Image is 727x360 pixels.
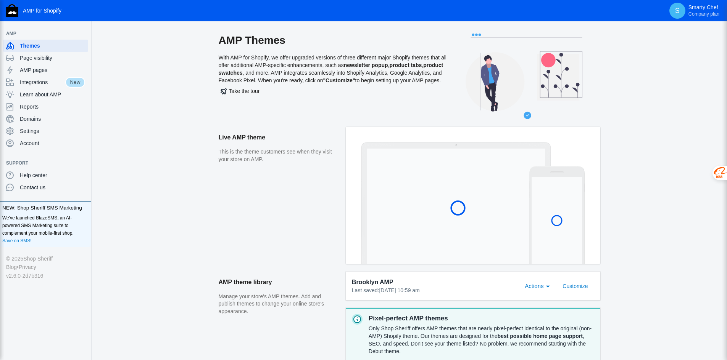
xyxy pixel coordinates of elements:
span: Integrations [20,78,65,86]
img: Mobile frame [529,166,585,264]
span: Domains [20,115,85,123]
a: AMP pages [3,64,88,76]
span: Brooklyn AMP [352,278,393,287]
a: Domains [3,113,88,125]
span: Company plan [688,11,719,17]
button: Customize [556,279,594,293]
span: Reports [20,103,85,110]
a: Settings [3,125,88,137]
a: Account [3,137,88,149]
p: Smarty Chef [688,4,719,17]
span: Customize [563,283,588,289]
div: Last saved: [352,287,516,294]
h2: AMP Themes [219,34,448,47]
b: "Customize" [323,77,355,83]
p: Manage your store's AMP themes. Add and publish themes to change your online store's appearance. [219,293,338,315]
a: Shop Sheriff [23,254,53,263]
span: Support [6,159,77,167]
p: This is the theme customers see when they visit your store on AMP. [219,148,338,163]
img: Laptop frame [361,142,551,264]
span: Account [20,139,85,147]
span: Themes [20,42,85,50]
a: Contact us [3,181,88,194]
div: © 2025 [6,254,85,263]
h2: Live AMP theme [219,127,338,148]
div: With AMP for Shopify, we offer upgraded versions of three different major Shopify themes that all... [219,34,448,127]
a: Learn about AMP [3,88,88,101]
span: Page visibility [20,54,85,62]
strong: best possible home page support [498,333,583,339]
span: S [674,7,681,14]
span: AMP for Shopify [23,8,61,14]
a: IntegrationsNew [3,76,88,88]
button: Add a sales channel [77,32,90,35]
mat-select: Actions [525,281,554,290]
span: Actions [525,283,543,289]
p: Pixel-perfect AMP themes [369,314,594,323]
a: Customize [556,282,594,288]
span: Learn about AMP [20,91,85,98]
span: AMP [6,30,77,37]
a: Reports [3,101,88,113]
button: Take the tour [219,84,262,98]
div: Only Shop Sheriff offers AMP themes that are nearly pixel-perfect identical to the original (non-... [369,323,594,357]
div: • [6,263,85,271]
a: Themes [3,40,88,52]
b: newsletter popup [344,62,388,68]
h2: AMP theme library [219,272,338,293]
span: AMP pages [20,66,85,74]
img: Shop Sheriff Logo [6,4,18,17]
a: Blog [6,263,17,271]
b: product tabs [389,62,422,68]
span: Settings [20,127,85,135]
span: Help center [20,171,85,179]
div: v2.6.0-2d7b316 [6,272,85,280]
span: Contact us [20,184,85,191]
span: [DATE] 10:59 am [379,287,419,293]
a: Page visibility [3,52,88,64]
a: Privacy [19,263,36,271]
a: Save on SMS! [2,237,32,245]
span: New [65,77,85,88]
button: Add a sales channel [77,162,90,165]
span: Take the tour [221,88,260,94]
